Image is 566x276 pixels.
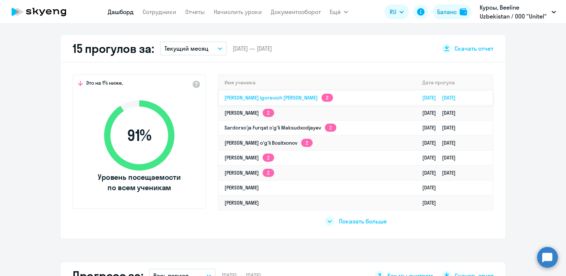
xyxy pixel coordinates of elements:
[224,154,274,161] a: [PERSON_NAME]2
[330,7,341,16] span: Ещё
[108,8,134,16] a: Дашборд
[322,94,333,102] app-skyeng-badge: 2
[97,172,182,193] span: Уровень посещаемости по всем ученикам
[73,41,154,56] h2: 15 прогулов за:
[224,124,336,131] a: Sardorxo'ja Furqat o'g'li Maksudxodjayev2
[416,75,493,90] th: Дата прогула
[480,3,549,21] p: Курсы, Beeline Uzbekistan / ООО "Unitel"
[422,154,462,161] a: [DATE][DATE]
[422,124,462,131] a: [DATE][DATE]
[233,44,272,53] span: [DATE] — [DATE]
[422,199,442,206] a: [DATE]
[224,110,274,116] a: [PERSON_NAME]2
[164,44,209,53] p: Текущий месяц
[422,184,442,191] a: [DATE]
[455,44,493,53] span: Скачать отчет
[422,94,462,101] a: [DATE][DATE]
[271,8,321,16] a: Документооборот
[422,110,462,116] a: [DATE][DATE]
[160,41,227,55] button: Текущий месяц
[263,109,274,117] app-skyeng-badge: 2
[422,139,462,146] a: [DATE][DATE]
[86,80,123,88] span: Это на 1% ниже,
[224,184,259,191] a: [PERSON_NAME]
[325,124,336,132] app-skyeng-badge: 2
[97,127,182,144] span: 91 %
[185,8,205,16] a: Отчеты
[330,4,348,19] button: Ещё
[214,8,262,16] a: Начислить уроки
[224,94,333,101] a: [PERSON_NAME] Igorevich [PERSON_NAME]2
[390,7,396,16] span: RU
[476,3,560,21] button: Курсы, Beeline Uzbekistan / ООО "Unitel"
[437,7,457,16] div: Баланс
[263,169,274,177] app-skyeng-badge: 2
[384,4,409,19] button: RU
[460,8,467,16] img: balance
[339,217,387,225] span: Показать больше
[143,8,176,16] a: Сотрудники
[422,169,462,176] a: [DATE][DATE]
[433,4,472,19] button: Балансbalance
[224,139,313,146] a: [PERSON_NAME] o'g'li Bositxonov2
[224,169,274,176] a: [PERSON_NAME]2
[263,154,274,162] app-skyeng-badge: 2
[219,75,416,90] th: Имя ученика
[224,199,259,206] a: [PERSON_NAME]
[301,139,313,147] app-skyeng-badge: 2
